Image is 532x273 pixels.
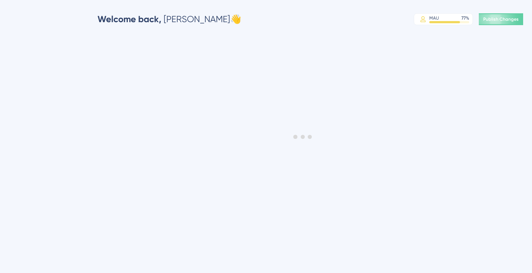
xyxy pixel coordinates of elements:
[98,14,161,24] span: Welcome back,
[479,13,523,25] button: Publish Changes
[429,15,439,21] div: MAU
[98,13,241,25] div: [PERSON_NAME] 👋
[483,16,519,22] span: Publish Changes
[461,15,469,21] div: 77 %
